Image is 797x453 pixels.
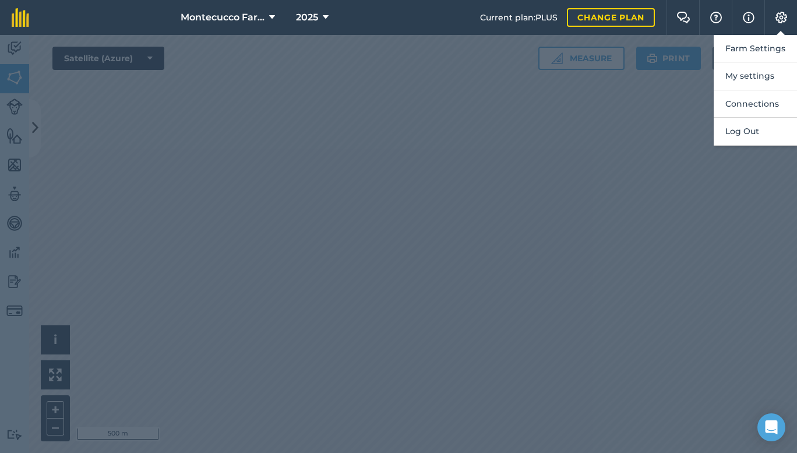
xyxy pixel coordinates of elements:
button: Farm Settings [714,35,797,62]
span: Montecucco Farms [181,10,265,24]
img: fieldmargin Logo [12,8,29,27]
img: A cog icon [774,12,788,23]
button: My settings [714,62,797,90]
img: A question mark icon [709,12,723,23]
button: Connections [714,90,797,118]
span: Current plan : PLUS [480,11,558,24]
div: Open Intercom Messenger [757,413,785,441]
img: svg+xml;base64,PHN2ZyB4bWxucz0iaHR0cDovL3d3dy53My5vcmcvMjAwMC9zdmciIHdpZHRoPSIxNyIgaGVpZ2h0PSIxNy... [743,10,754,24]
a: Change plan [567,8,655,27]
span: 2025 [296,10,318,24]
button: Log Out [714,118,797,145]
img: Two speech bubbles overlapping with the left bubble in the forefront [676,12,690,23]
